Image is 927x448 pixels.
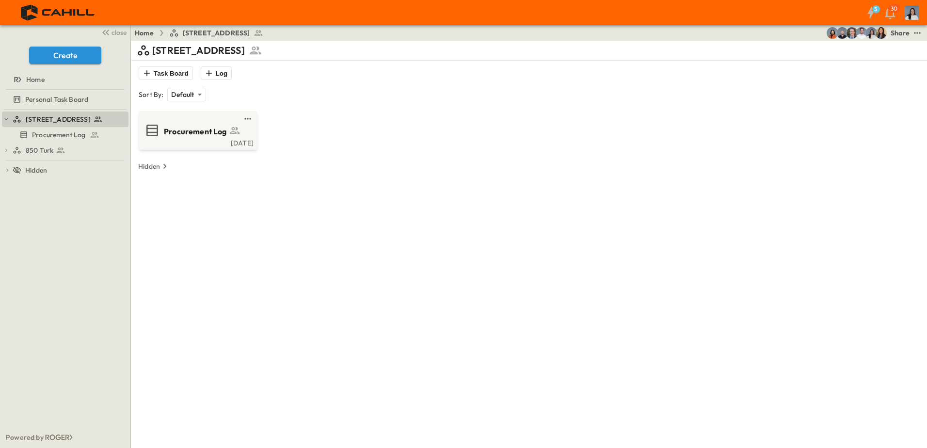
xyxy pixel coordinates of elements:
div: Personal Task Boardtest [2,92,128,107]
div: Procurement Logtest [2,127,128,143]
button: Task Board [139,66,193,80]
a: Home [2,73,127,86]
button: 5 [861,4,880,21]
p: Sort By: [139,90,163,99]
p: Hidden [138,161,160,171]
img: Jared Salin (jsalin@cahill-sf.com) [846,27,858,39]
img: Cindy De Leon (cdeleon@cahill-sf.com) [865,27,877,39]
a: Personal Task Board [2,93,127,106]
a: 850 Turk [13,144,127,157]
img: Mike Peterson (mpeterson@cahill-sf.com) [856,27,867,39]
span: Procurement Log [164,126,227,137]
span: [STREET_ADDRESS] [183,28,250,38]
a: Procurement Log [141,123,254,138]
img: Trevor Gifford (tgifford@cahill-sf.com) [836,27,848,39]
span: Procurement Log [32,130,86,140]
div: Default [167,88,206,101]
span: Personal Task Board [25,95,88,104]
a: [DATE] [141,138,254,146]
button: close [97,25,128,39]
p: [STREET_ADDRESS] [152,44,245,57]
nav: breadcrumbs [135,28,269,38]
span: 850 Turk [26,145,53,155]
span: [STREET_ADDRESS] [26,114,91,124]
button: Create [29,47,101,64]
div: [STREET_ADDRESS]test [2,112,128,127]
span: Home [26,75,45,84]
p: Default [171,90,194,99]
button: test [911,27,923,39]
div: 850 Turktest [2,143,128,158]
span: close [112,28,127,37]
button: test [242,113,254,125]
button: Hidden [134,160,174,173]
p: 30 [891,5,897,13]
img: Kim Bowen (kbowen@cahill-sf.com) [875,27,887,39]
img: Profile Picture [905,5,919,20]
img: 4f72bfc4efa7236828875bac24094a5ddb05241e32d018417354e964050affa1.png [12,2,105,23]
a: Home [135,28,154,38]
h6: 5 [874,5,878,13]
span: Hidden [25,165,47,175]
button: Log [201,66,232,80]
div: Share [891,28,910,38]
a: [STREET_ADDRESS] [169,28,264,38]
a: Procurement Log [2,128,127,142]
img: Stephanie McNeill (smcneill@cahill-sf.com) [827,27,838,39]
a: [STREET_ADDRESS] [13,112,127,126]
